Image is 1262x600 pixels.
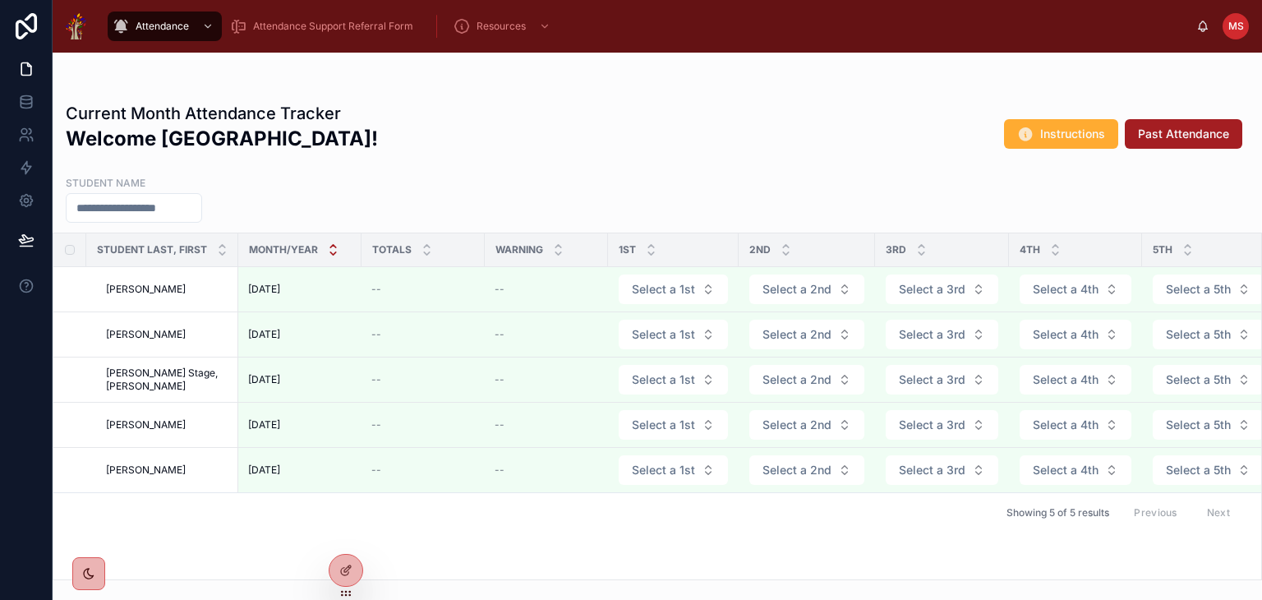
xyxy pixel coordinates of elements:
[1228,20,1244,33] span: MS
[749,365,864,395] button: Select Button
[886,275,998,304] button: Select Button
[1153,243,1172,256] span: 5th
[495,283,504,296] span: --
[1166,326,1231,343] span: Select a 5th
[1020,320,1131,349] button: Select Button
[495,328,504,341] span: --
[619,320,728,349] button: Select Button
[899,462,965,478] span: Select a 3rd
[749,320,864,349] button: Select Button
[886,455,998,485] button: Select Button
[619,275,728,304] button: Select Button
[1020,410,1131,440] button: Select Button
[248,464,280,477] span: [DATE]
[1020,455,1131,485] button: Select Button
[106,367,228,393] span: [PERSON_NAME] Stage, [PERSON_NAME]
[225,12,425,41] a: Attendance Support Referral Form
[371,373,381,386] span: --
[99,8,1196,44] div: scrollable content
[749,410,864,440] button: Select Button
[106,464,186,477] span: [PERSON_NAME]
[495,243,543,256] span: Warning
[371,328,381,341] span: --
[372,243,412,256] span: Totals
[1138,126,1229,142] span: Past Attendance
[1166,417,1231,433] span: Select a 5th
[97,243,207,256] span: Student Last, First
[66,125,378,152] h2: Welcome [GEOGRAPHIC_DATA]!
[886,410,998,440] button: Select Button
[371,418,381,432] span: --
[371,464,381,477] span: --
[253,20,413,33] span: Attendance Support Referral Form
[495,418,504,432] span: --
[749,455,864,485] button: Select Button
[1166,462,1231,478] span: Select a 5th
[66,13,86,39] img: App logo
[1004,119,1118,149] button: Instructions
[619,410,728,440] button: Select Button
[632,326,695,343] span: Select a 1st
[1040,126,1105,142] span: Instructions
[66,175,145,190] label: Student Name
[1033,372,1098,388] span: Select a 4th
[762,326,831,343] span: Select a 2nd
[249,243,318,256] span: Month/Year
[371,283,381,296] span: --
[762,281,831,298] span: Select a 2nd
[886,320,998,349] button: Select Button
[899,417,965,433] span: Select a 3rd
[632,372,695,388] span: Select a 1st
[762,462,831,478] span: Select a 2nd
[1033,462,1098,478] span: Select a 4th
[632,281,695,298] span: Select a 1st
[886,243,906,256] span: 3rd
[749,275,864,304] button: Select Button
[619,455,728,485] button: Select Button
[762,417,831,433] span: Select a 2nd
[449,12,559,41] a: Resources
[477,20,526,33] span: Resources
[248,373,280,386] span: [DATE]
[899,326,965,343] span: Select a 3rd
[1033,281,1098,298] span: Select a 4th
[1020,243,1040,256] span: 4th
[108,12,222,41] a: Attendance
[632,417,695,433] span: Select a 1st
[1166,281,1231,298] span: Select a 5th
[1033,417,1098,433] span: Select a 4th
[248,283,280,296] span: [DATE]
[632,462,695,478] span: Select a 1st
[1033,326,1098,343] span: Select a 4th
[619,365,728,395] button: Select Button
[248,328,280,341] span: [DATE]
[1125,119,1242,149] button: Past Attendance
[248,418,280,432] span: [DATE]
[106,418,186,432] span: [PERSON_NAME]
[1020,365,1131,395] button: Select Button
[899,281,965,298] span: Select a 3rd
[1006,506,1109,519] span: Showing 5 of 5 results
[495,464,504,477] span: --
[762,372,831,388] span: Select a 2nd
[899,372,965,388] span: Select a 3rd
[106,328,186,341] span: [PERSON_NAME]
[1020,275,1131,304] button: Select Button
[1166,372,1231,388] span: Select a 5th
[749,243,771,256] span: 2nd
[495,373,504,386] span: --
[136,20,189,33] span: Attendance
[66,102,378,125] h1: Current Month Attendance Tracker
[619,243,636,256] span: 1st
[886,365,998,395] button: Select Button
[106,283,186,296] span: [PERSON_NAME]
